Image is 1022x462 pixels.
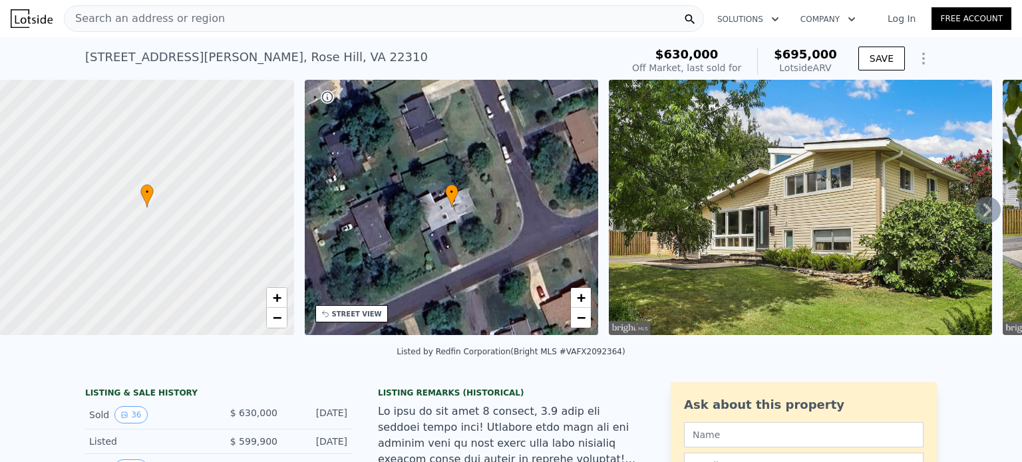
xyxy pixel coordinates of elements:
span: − [577,309,586,326]
a: Zoom in [571,288,591,308]
div: Listed [89,435,208,448]
a: Zoom out [267,308,287,328]
span: $695,000 [774,47,837,61]
img: Sale: 113673185 Parcel: 105610881 [609,80,992,335]
button: Show Options [910,45,937,72]
span: • [445,186,458,198]
button: Solutions [707,7,790,31]
div: • [140,184,154,207]
input: Name [684,422,924,447]
div: [DATE] [288,435,347,448]
div: • [445,184,458,207]
a: Zoom out [571,308,591,328]
div: Listed by Redfin Corporation (Bright MLS #VAFX2092364) [397,347,625,356]
button: Company [790,7,866,31]
div: [STREET_ADDRESS][PERSON_NAME] , Rose Hill , VA 22310 [85,48,428,66]
div: Lotside ARV [774,61,837,74]
span: − [272,309,281,326]
span: $ 599,900 [230,436,277,447]
a: Log In [872,12,932,25]
a: Free Account [932,7,1011,30]
span: $630,000 [655,47,719,61]
button: SAVE [858,47,905,70]
span: + [577,289,586,306]
img: Lotside [11,9,53,28]
div: [DATE] [288,406,347,423]
span: $ 630,000 [230,407,277,418]
div: Off Market, last sold for [632,61,741,74]
div: Sold [89,406,208,423]
span: Search an address or region [65,11,225,27]
a: Zoom in [267,288,287,308]
span: • [140,186,154,198]
div: LISTING & SALE HISTORY [85,388,351,401]
button: View historical data [114,406,147,423]
div: Ask about this property [684,396,924,414]
div: Listing Remarks (Historical) [378,388,644,398]
span: + [272,289,281,306]
div: STREET VIEW [332,309,382,319]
